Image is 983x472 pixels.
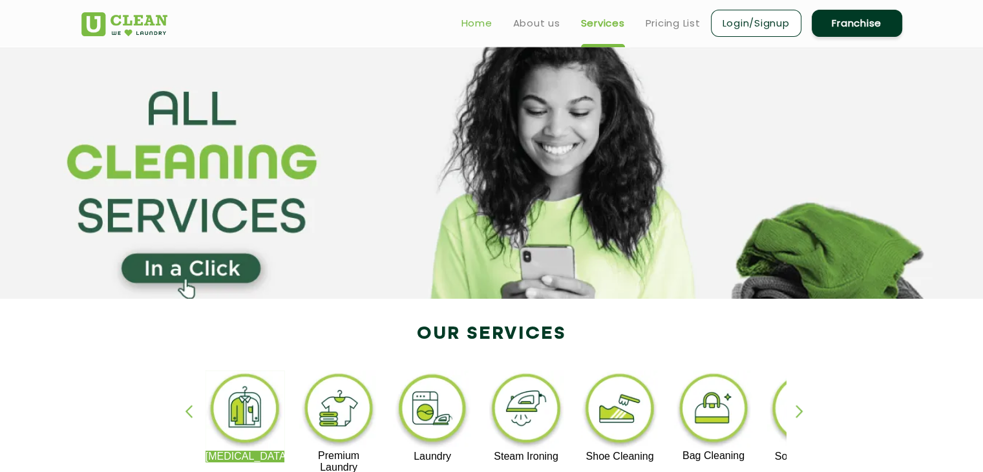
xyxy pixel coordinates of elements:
[487,370,566,451] img: steam_ironing_11zon.webp
[81,12,167,36] img: UClean Laundry and Dry Cleaning
[461,16,492,31] a: Home
[674,370,754,450] img: bag_cleaning_11zon.webp
[487,451,566,462] p: Steam Ironing
[767,370,847,451] img: sofa_cleaning_11zon.webp
[206,451,285,462] p: [MEDICAL_DATA]
[711,10,801,37] a: Login/Signup
[812,10,902,37] a: Franchise
[393,370,472,451] img: laundry_cleaning_11zon.webp
[513,16,560,31] a: About us
[393,451,472,462] p: Laundry
[581,16,625,31] a: Services
[674,450,754,462] p: Bag Cleaning
[206,370,285,451] img: dry_cleaning_11zon.webp
[767,451,847,462] p: Sofa Cleaning
[646,16,701,31] a: Pricing List
[299,370,379,450] img: premium_laundry_cleaning_11zon.webp
[580,370,660,451] img: shoe_cleaning_11zon.webp
[580,451,660,462] p: Shoe Cleaning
